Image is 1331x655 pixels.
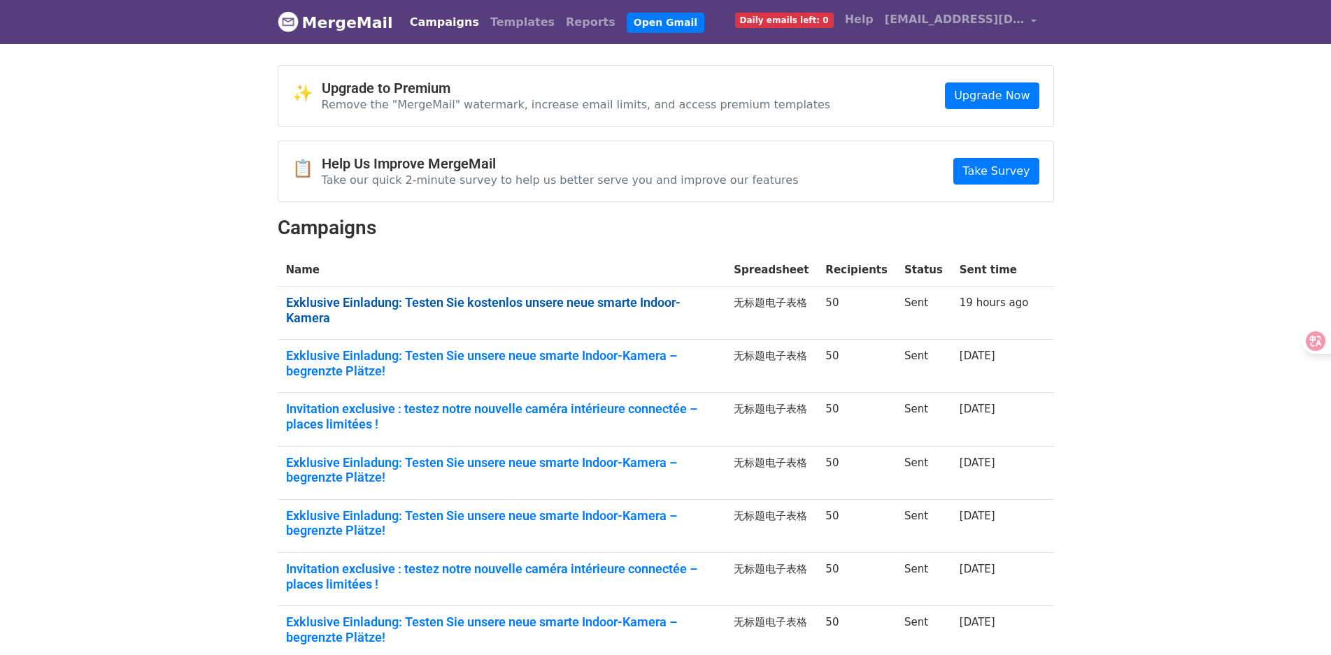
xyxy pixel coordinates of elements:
[817,393,896,446] td: 50
[817,287,896,340] td: 50
[896,340,951,393] td: Sent
[817,499,896,552] td: 50
[817,446,896,499] td: 50
[286,295,718,325] a: Exklusive Einladung: Testen Sie kostenlos unsere neue smarte Indoor-Kamera
[896,446,951,499] td: Sent
[960,403,995,415] a: [DATE]
[560,8,621,36] a: Reports
[879,6,1043,38] a: [EMAIL_ADDRESS][DOMAIN_NAME]
[896,287,951,340] td: Sent
[735,13,834,28] span: Daily emails left: 0
[286,614,718,645] a: Exklusive Einladung: Testen Sie unsere neue smarte Indoor-Kamera – begrenzte Plätze!
[960,563,995,575] a: [DATE]
[960,456,995,469] a: [DATE]
[896,254,951,287] th: Status
[960,616,995,628] a: [DATE]
[322,97,831,112] p: Remove the "MergeMail" watermark, increase email limits, and access premium templates
[945,82,1039,109] a: Upgrade Now
[286,455,718,485] a: Exklusive Einladung: Testen Sie unsere neue smarte Indoor-Kamera – begrenzte Plätze!
[725,499,817,552] td: 无标题电子表格
[725,393,817,446] td: 无标题电子表格
[817,254,896,287] th: Recipients
[817,340,896,393] td: 50
[286,348,718,378] a: Exklusive Einladung: Testen Sie unsere neue smarte Indoor-Kamera – begrenzte Plätze!
[322,155,799,172] h4: Help Us Improve MergeMail
[627,13,704,33] a: Open Gmail
[286,401,718,431] a: Invitation exclusive : testez notre nouvelle caméra intérieure connectée – places limitées !
[725,446,817,499] td: 无标题电子表格
[951,254,1037,287] th: Sent time
[322,173,799,187] p: Take our quick 2-minute survey to help us better serve you and improve our features
[817,553,896,606] td: 50
[292,83,322,103] span: ✨
[839,6,879,34] a: Help
[292,159,322,179] span: 📋
[286,561,718,591] a: Invitation exclusive : testez notre nouvelle caméra intérieure connectée – places limitées !
[725,287,817,340] td: 无标题电子表格
[960,350,995,362] a: [DATE]
[725,553,817,606] td: 无标题电子表格
[885,11,1025,28] span: [EMAIL_ADDRESS][DOMAIN_NAME]
[729,6,839,34] a: Daily emails left: 0
[485,8,560,36] a: Templates
[960,296,1029,309] a: 19 hours ago
[404,8,485,36] a: Campaigns
[286,508,718,538] a: Exklusive Einladung: Testen Sie unsere neue smarte Indoor-Kamera – begrenzte Plätze!
[278,8,393,37] a: MergeMail
[725,340,817,393] td: 无标题电子表格
[896,393,951,446] td: Sent
[322,80,831,96] h4: Upgrade to Premium
[278,11,299,32] img: MergeMail logo
[1261,588,1331,655] iframe: Chat Widget
[278,216,1054,240] h2: Campaigns
[953,158,1039,185] a: Take Survey
[725,254,817,287] th: Spreadsheet
[896,499,951,552] td: Sent
[278,254,726,287] th: Name
[896,553,951,606] td: Sent
[960,510,995,522] a: [DATE]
